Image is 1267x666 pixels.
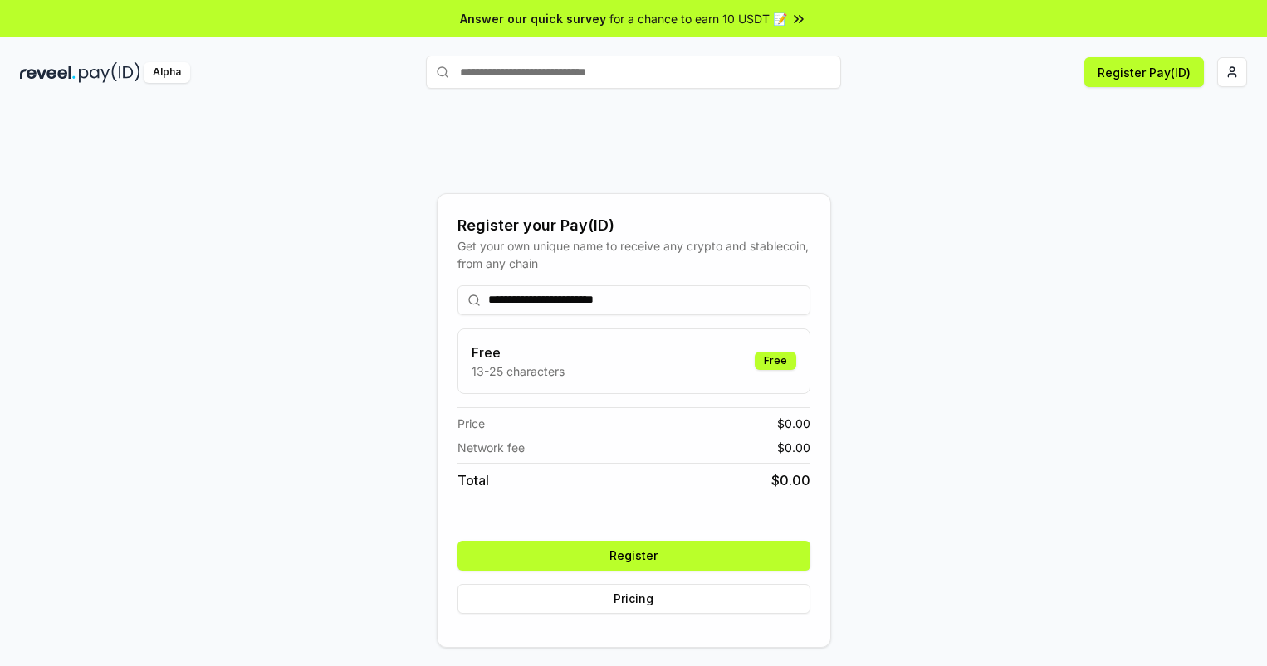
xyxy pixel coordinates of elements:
[20,62,76,83] img: reveel_dark
[79,62,140,83] img: pay_id
[457,214,810,237] div: Register your Pay(ID)
[457,541,810,571] button: Register
[457,470,489,490] span: Total
[777,415,810,432] span: $ 0.00
[609,10,787,27] span: for a chance to earn 10 USDT 📝
[755,352,796,370] div: Free
[457,439,525,456] span: Network fee
[472,343,565,362] h3: Free
[144,62,190,83] div: Alpha
[457,584,810,614] button: Pricing
[457,237,810,272] div: Get your own unique name to receive any crypto and stablecoin, from any chain
[460,10,606,27] span: Answer our quick survey
[1084,57,1204,87] button: Register Pay(ID)
[771,470,810,490] span: $ 0.00
[457,415,485,432] span: Price
[472,362,565,380] p: 13-25 characters
[777,439,810,456] span: $ 0.00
